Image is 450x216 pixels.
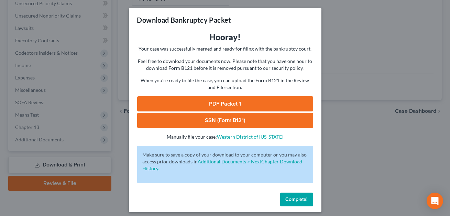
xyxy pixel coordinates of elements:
[137,32,313,43] h3: Hooray!
[280,193,313,206] button: Complete!
[137,58,313,72] p: Feel free to download your documents now. Please note that you have one hour to download Form B12...
[143,151,308,172] p: Make sure to save a copy of your download to your computer or you may also access prior downloads in
[143,159,303,171] a: Additional Documents > NextChapter Download History.
[286,196,308,202] span: Complete!
[137,77,313,91] p: When you're ready to file the case, you can upload the Form B121 in the Review and File section.
[137,15,231,25] h3: Download Bankruptcy Packet
[137,113,313,128] a: SSN (Form B121)
[217,134,283,140] a: Western District of [US_STATE]
[137,133,313,140] p: Manually file your case:
[137,96,313,111] a: PDF Packet 1
[427,193,443,209] div: Open Intercom Messenger
[137,45,313,52] p: Your case was successfully merged and ready for filing with the bankruptcy court.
